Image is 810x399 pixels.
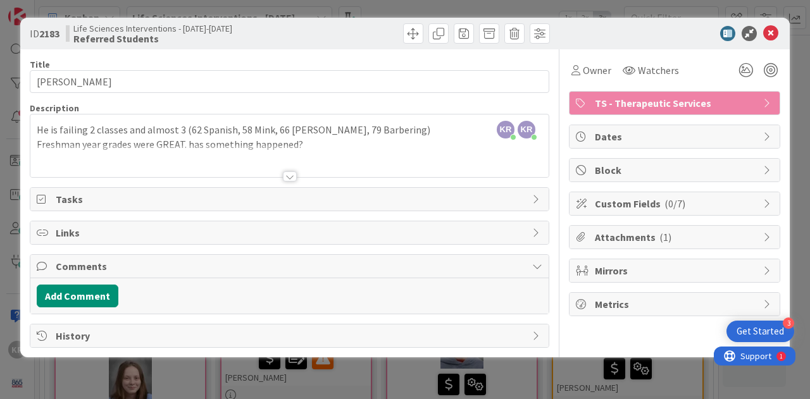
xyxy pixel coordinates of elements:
span: KR [497,121,514,138]
span: Owner [583,63,611,78]
span: History [56,328,526,343]
span: Comments [56,259,526,274]
span: Custom Fields [595,196,757,211]
span: TS - Therapeutic Services [595,95,757,111]
span: Metrics [595,297,757,312]
span: Watchers [638,63,679,78]
span: Block [595,163,757,178]
span: ( 0/7 ) [664,197,685,210]
span: Life Sciences Interventions - [DATE]-[DATE] [73,23,232,34]
b: 2183 [39,27,59,40]
span: Links [56,225,526,240]
span: Tasks [56,192,526,207]
div: 3 [783,317,794,329]
div: Open Get Started checklist, remaining modules: 3 [726,321,794,342]
span: Support [27,2,58,17]
p: He is failing 2 classes and almost 3 (62 Spanish, 58 Mink, 66 [PERSON_NAME], 79 Barbering) [37,123,542,137]
span: Dates [595,129,757,144]
div: 1 [66,5,69,15]
b: Referred Students [73,34,232,44]
span: Mirrors [595,263,757,278]
span: ID [30,26,59,41]
div: Get Started [737,325,784,338]
span: KR [518,121,535,138]
span: ( 1 ) [659,231,671,243]
input: type card name here... [30,70,549,93]
span: Attachments [595,230,757,245]
span: Description [30,102,79,114]
label: Title [30,59,50,70]
button: Add Comment [37,285,118,307]
p: Freshman year grades were GREAT. has something happened? [37,137,542,152]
